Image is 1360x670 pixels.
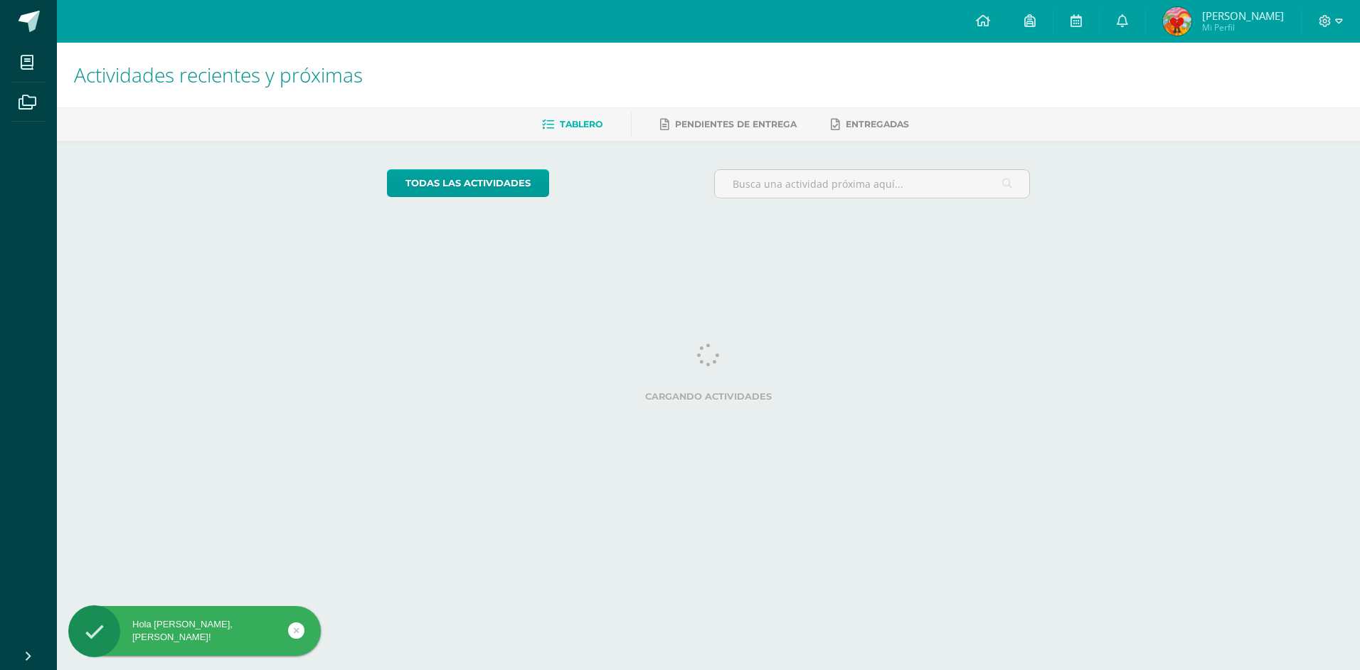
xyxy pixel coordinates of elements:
[1163,7,1191,36] img: f8d4f7e4f31f6794352e4c44e504bd77.png
[542,113,602,136] a: Tablero
[387,391,1031,402] label: Cargando actividades
[715,170,1030,198] input: Busca una actividad próxima aquí...
[74,61,363,88] span: Actividades recientes y próximas
[675,119,797,129] span: Pendientes de entrega
[68,618,321,644] div: Hola [PERSON_NAME], [PERSON_NAME]!
[846,119,909,129] span: Entregadas
[831,113,909,136] a: Entregadas
[1202,9,1284,23] span: [PERSON_NAME]
[560,119,602,129] span: Tablero
[660,113,797,136] a: Pendientes de entrega
[1202,21,1284,33] span: Mi Perfil
[387,169,549,197] a: todas las Actividades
